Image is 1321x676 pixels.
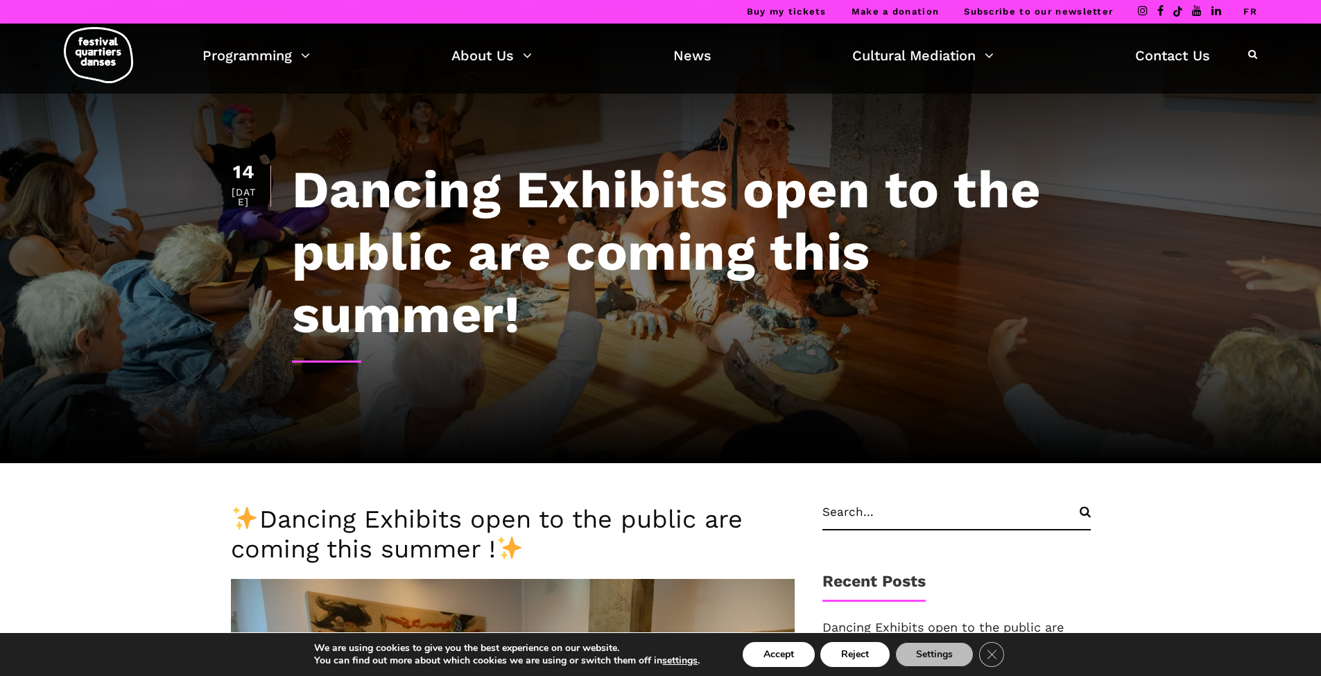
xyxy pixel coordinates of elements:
[1243,6,1257,17] a: FR
[895,642,974,667] button: Settings
[662,655,698,667] button: settings
[822,620,1064,648] a: Dancing Exhibits open to the public are coming this summer!
[1135,44,1210,67] a: Contact Us
[747,6,827,17] a: Buy my tickets
[820,642,890,667] button: Reject
[314,655,700,667] p: You can find out more about which cookies we are using or switch them off in .
[497,535,522,560] img: ✨
[231,187,257,207] div: [DATE]
[231,505,795,564] h3: Dancing Exhibits open to the public are coming this summer !
[64,27,133,83] img: logo-fqd-med
[822,572,926,602] h1: Recent Posts
[231,163,257,182] div: 14
[232,505,257,530] img: ✨
[292,158,1091,345] h1: Dancing Exhibits open to the public are coming this summer!
[314,642,700,655] p: We are using cookies to give you the best experience on our website.
[979,642,1004,667] button: Close GDPR Cookie Banner
[852,44,994,67] a: Cultural Mediation
[822,505,1091,530] input: Search...
[743,642,815,667] button: Accept
[202,44,310,67] a: Programming
[451,44,532,67] a: About Us
[964,6,1113,17] a: Subscribe to our newsletter
[852,6,940,17] a: Make a donation
[673,44,711,67] a: News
